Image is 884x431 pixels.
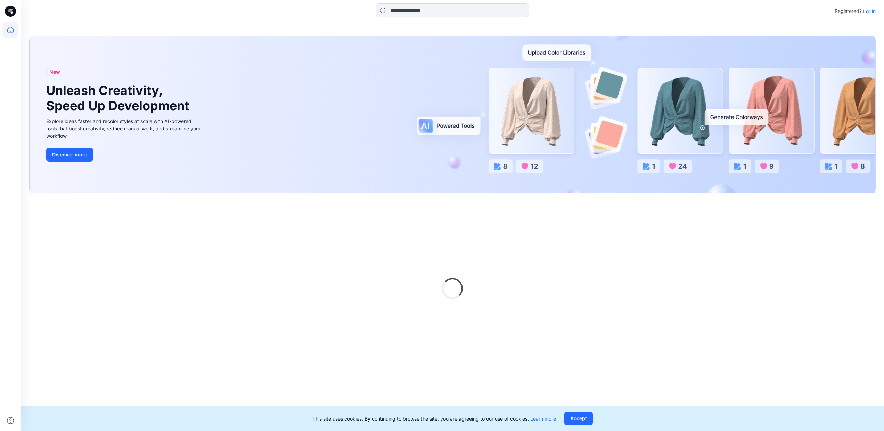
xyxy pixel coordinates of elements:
[46,148,203,162] a: Discover more
[530,416,556,422] a: Learn more
[863,8,876,15] p: Login
[312,415,556,422] p: This site uses cookies. By continuing to browse the site, you are agreeing to our use of cookies.
[564,412,593,425] button: Accept
[46,148,93,162] button: Discover more
[49,68,60,76] span: New
[835,7,862,15] p: Registered?
[46,83,192,113] h1: Unleash Creativity, Speed Up Development
[46,117,203,139] div: Explore ideas faster and recolor styles at scale with AI-powered tools that boost creativity, red...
